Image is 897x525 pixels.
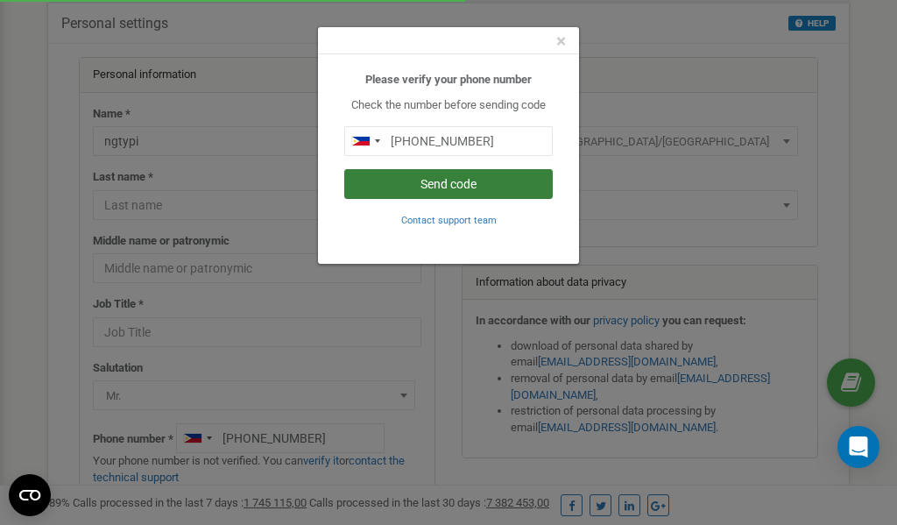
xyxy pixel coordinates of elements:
[837,426,879,468] div: Open Intercom Messenger
[344,97,553,114] p: Check the number before sending code
[365,73,532,86] b: Please verify your phone number
[401,213,497,226] a: Contact support team
[556,32,566,51] button: Close
[345,127,385,155] div: Telephone country code
[556,31,566,52] span: ×
[344,169,553,199] button: Send code
[9,474,51,516] button: Open CMP widget
[344,126,553,156] input: 0905 123 4567
[401,215,497,226] small: Contact support team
